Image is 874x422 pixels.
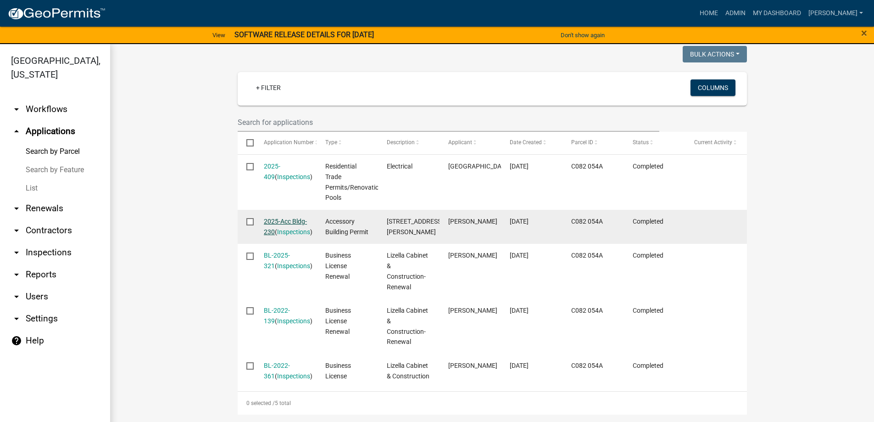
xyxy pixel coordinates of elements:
[264,307,290,325] a: BL-2022-139
[633,252,663,259] span: Completed
[264,360,308,382] div: ( )
[861,28,867,39] button: Close
[264,163,280,180] a: 2025-409
[387,307,428,345] span: Lizella Cabinet & Construction- Renewal
[696,5,722,22] a: Home
[11,291,22,302] i: arrow_drop_down
[510,163,529,170] span: 08/25/2025
[633,218,663,225] span: Completed
[264,139,314,146] span: Application Number
[510,218,529,225] span: 04/25/2025
[378,132,440,154] datatable-header-cell: Description
[685,132,747,154] datatable-header-cell: Current Activity
[690,79,735,96] button: Columns
[749,5,805,22] a: My Dashboard
[325,139,337,146] span: Type
[11,104,22,115] i: arrow_drop_down
[264,216,308,237] div: ( )
[571,163,603,170] span: C082 054A
[448,252,497,259] span: Ray Cardin
[633,163,663,170] span: Completed
[387,163,412,170] span: Electrical
[325,163,389,201] span: Residential Trade Permits/Renovations/ Pools
[234,30,374,39] strong: SOFTWARE RELEASE DETAILS FOR [DATE]
[448,139,472,146] span: Applicant
[277,262,310,270] a: Inspections
[571,252,603,259] span: C082 054A
[510,139,542,146] span: Date Created
[11,269,22,280] i: arrow_drop_down
[683,46,747,62] button: Bulk Actions
[633,362,663,369] span: Completed
[11,313,22,324] i: arrow_drop_down
[571,362,603,369] span: C082 054A
[277,228,310,236] a: Inspections
[387,139,415,146] span: Description
[11,247,22,258] i: arrow_drop_down
[387,252,428,290] span: Lizella Cabinet & Construction- Renewal
[571,307,603,314] span: C082 054A
[264,218,307,236] a: 2025-Acc Bldg-230
[11,335,22,346] i: help
[387,218,443,236] span: 3610 Smith Chapel Rd
[448,218,497,225] span: William R. Cardin, Jr.
[624,132,685,154] datatable-header-cell: Status
[722,5,749,22] a: Admin
[277,372,310,380] a: Inspections
[264,250,308,271] div: ( )
[11,126,22,137] i: arrow_drop_up
[249,79,288,96] a: + Filter
[633,139,649,146] span: Status
[694,139,732,146] span: Current Activity
[264,305,308,326] div: ( )
[325,218,368,236] span: Accessory Building Permit
[277,317,310,325] a: Inspections
[805,5,867,22] a: [PERSON_NAME]
[11,225,22,236] i: arrow_drop_down
[325,307,351,335] span: Business License Renewal
[387,362,429,380] span: Lizella Cabinet & Construction
[440,132,501,154] datatable-header-cell: Applicant
[633,307,663,314] span: Completed
[238,132,255,154] datatable-header-cell: Select
[510,362,529,369] span: 12/31/2021
[448,307,497,314] span: Wiliam R. Cardin, Jr.
[238,392,747,415] div: 5 total
[571,218,603,225] span: C082 054A
[510,252,529,259] span: 01/09/2025
[277,173,310,180] a: Inspections
[861,27,867,39] span: ×
[571,139,593,146] span: Parcel ID
[501,132,562,154] datatable-header-cell: Date Created
[11,203,22,214] i: arrow_drop_down
[255,132,317,154] datatable-header-cell: Application Number
[264,252,290,270] a: BL-2025-321
[448,163,510,170] span: Crawford County
[209,28,229,43] a: View
[246,400,275,406] span: 0 selected /
[448,362,497,369] span: Wiliam R. Cardin, Jr.
[562,132,624,154] datatable-header-cell: Parcel ID
[264,161,308,182] div: ( )
[325,362,351,380] span: Business License
[238,113,660,132] input: Search for applications
[510,307,529,314] span: 12/14/2022
[264,362,290,380] a: BL-2022-361
[317,132,378,154] datatable-header-cell: Type
[557,28,608,43] button: Don't show again
[325,252,351,280] span: Business License Renewal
